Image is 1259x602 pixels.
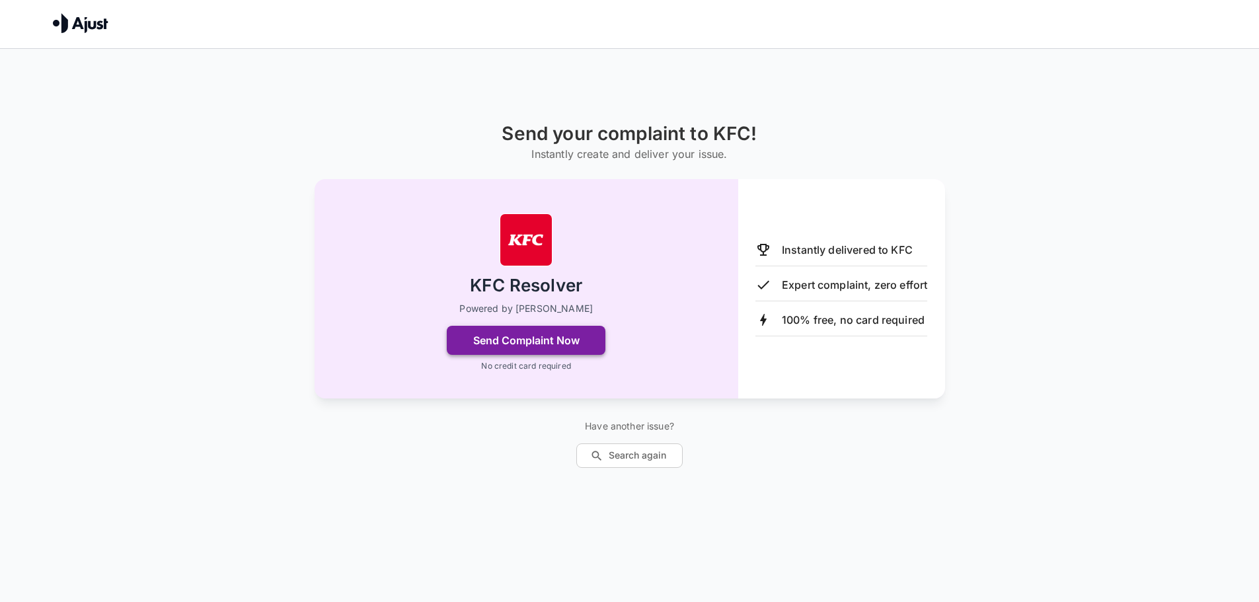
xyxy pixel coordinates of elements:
[782,312,925,328] p: 100% free, no card required
[500,213,553,266] img: KFC
[470,274,582,297] h2: KFC Resolver
[502,123,757,145] h1: Send your complaint to KFC!
[447,326,605,355] button: Send Complaint Now
[502,145,757,163] h6: Instantly create and deliver your issue.
[576,420,683,433] p: Have another issue?
[782,242,913,258] p: Instantly delivered to KFC
[576,443,683,468] button: Search again
[481,360,570,372] p: No credit card required
[53,13,108,33] img: Ajust
[459,302,593,315] p: Powered by [PERSON_NAME]
[782,277,927,293] p: Expert complaint, zero effort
